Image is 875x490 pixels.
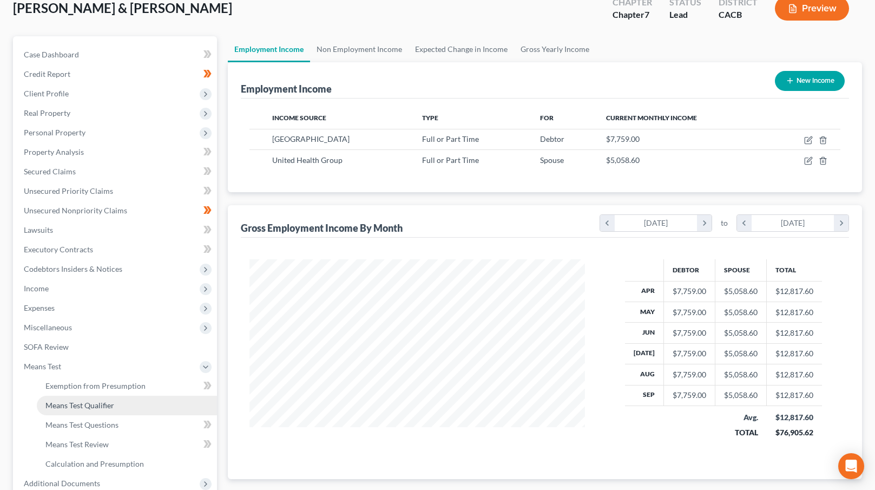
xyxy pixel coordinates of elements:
span: Executory Contracts [24,245,93,254]
a: Gross Yearly Income [514,36,596,62]
span: Debtor [540,134,564,143]
td: $12,817.60 [767,281,823,302]
a: Credit Report [15,64,217,84]
div: $5,058.60 [724,307,758,318]
span: Means Test Qualifier [45,401,114,410]
div: Avg. [724,412,758,423]
th: Jun [625,323,664,343]
a: Means Test Review [37,435,217,454]
div: Open Intercom Messenger [838,453,864,479]
a: Secured Claims [15,162,217,181]
a: SOFA Review [15,337,217,357]
td: $12,817.60 [767,323,823,343]
span: $7,759.00 [606,134,640,143]
span: Secured Claims [24,167,76,176]
th: Apr [625,281,664,302]
span: Miscellaneous [24,323,72,332]
div: [DATE] [615,215,698,231]
td: $12,817.60 [767,302,823,322]
a: Exemption from Presumption [37,376,217,396]
span: Client Profile [24,89,69,98]
div: $7,759.00 [673,286,706,297]
div: $7,759.00 [673,348,706,359]
div: $7,759.00 [673,307,706,318]
div: Lead [669,9,701,21]
div: [DATE] [752,215,834,231]
div: $7,759.00 [673,390,706,401]
th: Spouse [715,259,767,281]
div: $5,058.60 [724,390,758,401]
span: to [721,218,728,228]
a: Expected Change in Income [409,36,514,62]
div: $5,058.60 [724,286,758,297]
div: Gross Employment Income By Month [241,221,403,234]
span: Property Analysis [24,147,84,156]
th: Total [767,259,823,281]
span: Means Test [24,362,61,371]
a: Means Test Qualifier [37,396,217,415]
a: Non Employment Income [310,36,409,62]
div: $12,817.60 [775,412,814,423]
a: Lawsuits [15,220,217,240]
span: Income [24,284,49,293]
a: Unsecured Priority Claims [15,181,217,201]
i: chevron_left [600,215,615,231]
div: TOTAL [724,427,758,438]
div: $7,759.00 [673,369,706,380]
i: chevron_right [697,215,712,231]
span: Case Dashboard [24,50,79,59]
span: Means Test Questions [45,420,119,429]
a: Case Dashboard [15,45,217,64]
a: Means Test Questions [37,415,217,435]
div: Employment Income [241,82,332,95]
a: Calculation and Presumption [37,454,217,474]
span: Unsecured Nonpriority Claims [24,206,127,215]
a: Unsecured Nonpriority Claims [15,201,217,220]
span: Credit Report [24,69,70,79]
span: Full or Part Time [422,134,479,143]
a: Property Analysis [15,142,217,162]
i: chevron_left [737,215,752,231]
span: [GEOGRAPHIC_DATA] [272,134,350,143]
div: $5,058.60 [724,369,758,380]
span: Real Property [24,108,70,117]
div: CACB [719,9,758,21]
span: Lawsuits [24,225,53,234]
th: [DATE] [625,343,664,364]
span: Income Source [272,114,326,122]
td: $12,817.60 [767,343,823,364]
span: Spouse [540,155,564,165]
span: Expenses [24,303,55,312]
th: May [625,302,664,322]
span: Unsecured Priority Claims [24,186,113,195]
span: Full or Part Time [422,155,479,165]
th: Sep [625,385,664,406]
a: Employment Income [228,36,310,62]
i: chevron_right [834,215,848,231]
button: New Income [775,71,845,91]
td: $12,817.60 [767,385,823,406]
a: Executory Contracts [15,240,217,259]
span: Means Test Review [45,440,109,449]
div: Chapter [613,9,652,21]
span: Exemption from Presumption [45,381,146,390]
span: For [540,114,554,122]
span: Current Monthly Income [606,114,697,122]
span: 7 [644,9,649,19]
div: $5,058.60 [724,348,758,359]
span: United Health Group [272,155,343,165]
span: SOFA Review [24,342,69,351]
div: $5,058.60 [724,328,758,338]
th: Aug [625,364,664,385]
th: Debtor [664,259,715,281]
span: Type [422,114,438,122]
span: Personal Property [24,128,85,137]
span: Additional Documents [24,479,100,488]
div: $76,905.62 [775,427,814,438]
span: Codebtors Insiders & Notices [24,264,122,273]
span: $5,058.60 [606,155,640,165]
td: $12,817.60 [767,364,823,385]
div: $7,759.00 [673,328,706,338]
span: Calculation and Presumption [45,459,144,468]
